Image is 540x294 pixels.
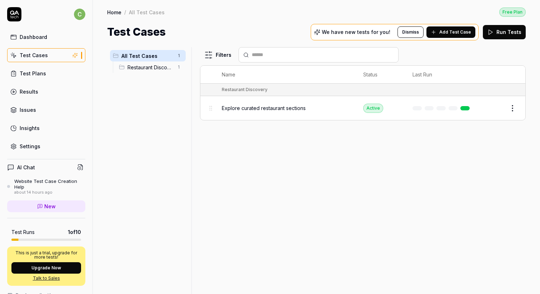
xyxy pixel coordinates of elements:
div: Test Cases [20,51,48,59]
a: Results [7,85,85,99]
a: Insights [7,121,85,135]
a: Talk to Sales [11,275,81,281]
span: Restaurant Discovery [127,64,173,71]
a: Test Plans [7,66,85,80]
th: Status [356,66,405,84]
div: All Test Cases [129,9,165,16]
p: We have new tests for you! [322,30,390,35]
button: Filters [200,48,236,62]
div: Insights [20,124,40,132]
button: Dismiss [397,26,424,38]
span: Add Test Case [439,29,471,35]
h4: AI Chat [17,164,35,171]
a: Home [107,9,121,16]
p: This is just a trial, upgrade for more tests! [11,251,81,259]
span: New [44,203,56,210]
div: Test Plans [20,70,46,77]
span: 1 of 10 [68,228,81,236]
div: Settings [20,143,40,150]
button: Add Test Case [426,26,475,38]
div: Active [363,104,383,113]
div: about 14 hours ago [14,190,85,195]
a: Test Cases [7,48,85,62]
a: Settings [7,139,85,153]
span: c [74,9,85,20]
tr: Explore curated restaurant sectionsActive [200,96,525,120]
div: Results [20,88,38,95]
th: Last Run [405,66,480,84]
span: All Test Cases [121,52,173,60]
a: Website Test Case Creation Helpabout 14 hours ago [7,178,85,195]
button: Run Tests [483,25,526,39]
button: c [74,7,85,21]
th: Name [215,66,356,84]
button: Upgrade Now [11,262,81,274]
span: Explore curated restaurant sections [222,104,306,112]
a: Dashboard [7,30,85,44]
div: Restaurant Discovery [222,86,267,93]
div: Website Test Case Creation Help [14,178,85,190]
div: / [124,9,126,16]
a: Issues [7,103,85,117]
span: 1 [174,63,183,71]
button: Free Plan [499,7,526,17]
span: 1 [174,51,183,60]
h1: Test Cases [107,24,166,40]
div: Dashboard [20,33,47,41]
a: New [7,200,85,212]
div: Issues [20,106,36,114]
h5: Test Runs [11,229,35,235]
div: Drag to reorderRestaurant Discovery1 [116,61,186,73]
